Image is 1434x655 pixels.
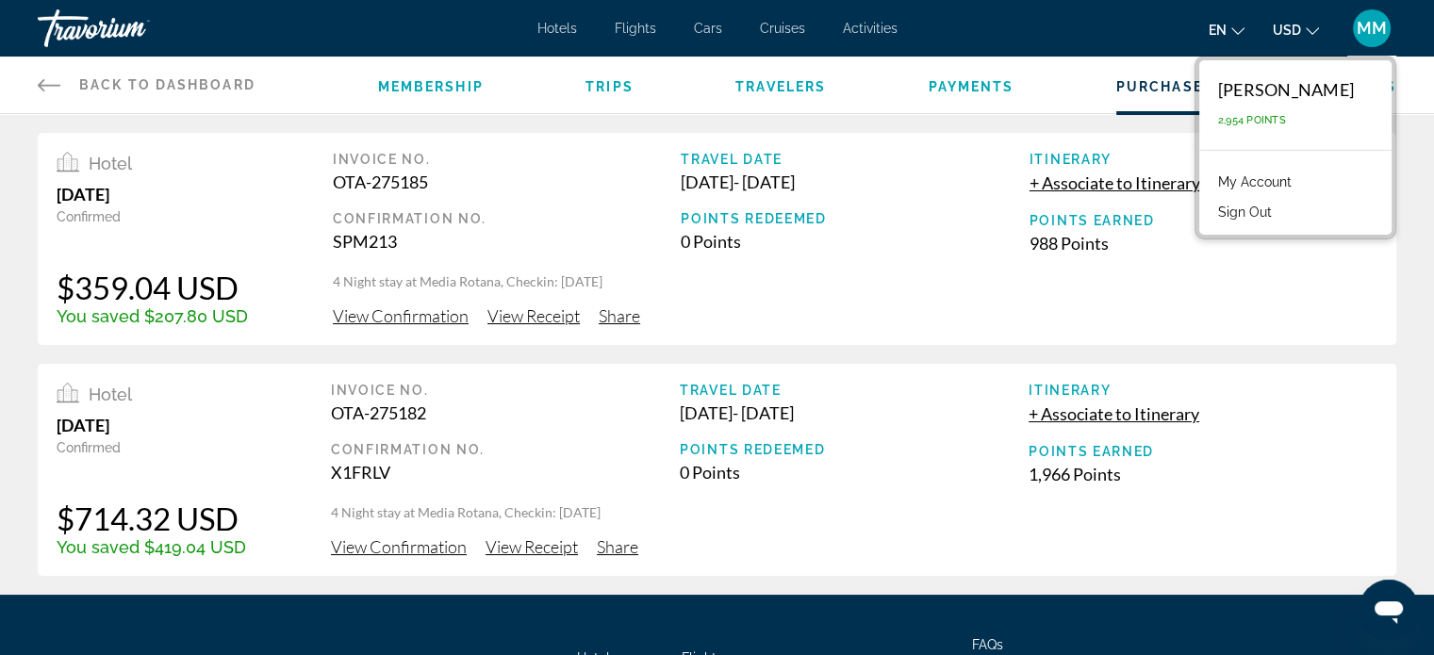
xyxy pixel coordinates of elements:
[333,305,469,326] span: View Confirmation
[1029,403,1199,424] span: + Associate to Itinerary
[1209,23,1227,38] span: en
[333,211,681,226] div: Confirmation No.
[1030,172,1200,193] span: + Associate to Itinerary
[1030,172,1200,194] button: + Associate to Itinerary
[1030,233,1377,254] div: 988 Points
[57,269,248,306] div: $359.04 USD
[57,415,246,435] div: [DATE]
[333,231,681,252] div: SPM213
[694,21,722,36] a: Cars
[331,383,680,398] div: Invoice No.
[331,536,467,557] span: View Confirmation
[597,536,638,557] span: Share
[929,79,1014,94] a: Payments
[537,21,577,36] a: Hotels
[1029,444,1377,459] div: Points Earned
[680,383,1029,398] div: Travel Date
[599,305,640,326] span: Share
[681,152,1029,167] div: Travel Date
[89,385,132,404] span: Hotel
[681,231,1029,252] div: 0 Points
[1116,79,1213,94] a: Purchases
[57,537,246,557] div: You saved $419.04 USD
[680,402,1029,423] div: [DATE] - [DATE]
[1359,580,1419,640] iframe: Кнопка запуска окна обмена сообщениями
[1218,114,1286,126] span: 2,954 Points
[680,462,1029,483] div: 0 Points
[585,79,634,94] a: Trips
[487,305,580,326] span: View Receipt
[331,402,680,423] div: OTA-275182
[681,211,1029,226] div: Points Redeemed
[1347,8,1396,48] button: User Menu
[38,4,226,53] a: Travorium
[1273,16,1319,43] button: Change currency
[331,462,680,483] div: X1FRLV
[760,21,805,36] a: Cruises
[843,21,898,36] a: Activities
[57,440,246,455] div: Confirmed
[1029,464,1377,484] div: 1,966 Points
[38,57,255,113] a: Back to Dashboard
[333,272,1377,291] p: 4 Night stay at Media Rotana, Checkin: [DATE]
[79,77,255,92] span: Back to Dashboard
[57,306,248,326] div: You saved $207.80 USD
[1029,402,1199,425] button: + Associate to Itinerary
[681,172,1029,192] div: [DATE] - [DATE]
[331,442,680,457] div: Confirmation No.
[1209,16,1244,43] button: Change language
[333,152,681,167] div: Invoice No.
[1209,170,1301,194] a: My Account
[57,209,248,224] div: Confirmed
[1029,383,1377,398] div: Itinerary
[378,79,484,94] a: Membership
[57,499,246,537] div: $714.32 USD
[1030,152,1377,167] div: Itinerary
[57,184,248,205] div: [DATE]
[972,637,1003,652] a: FAQs
[333,172,681,192] div: OTA-275185
[1030,213,1377,228] div: Points Earned
[331,503,1377,522] p: 4 Night stay at Media Rotana, Checkin: [DATE]
[680,442,1029,457] div: Points Redeemed
[1218,79,1354,100] div: [PERSON_NAME]
[89,154,132,173] span: Hotel
[735,79,826,94] a: Travelers
[1357,19,1387,38] span: MM
[615,21,656,36] a: Flights
[486,536,578,557] span: View Receipt
[1209,200,1281,224] button: Sign Out
[1273,23,1301,38] span: USD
